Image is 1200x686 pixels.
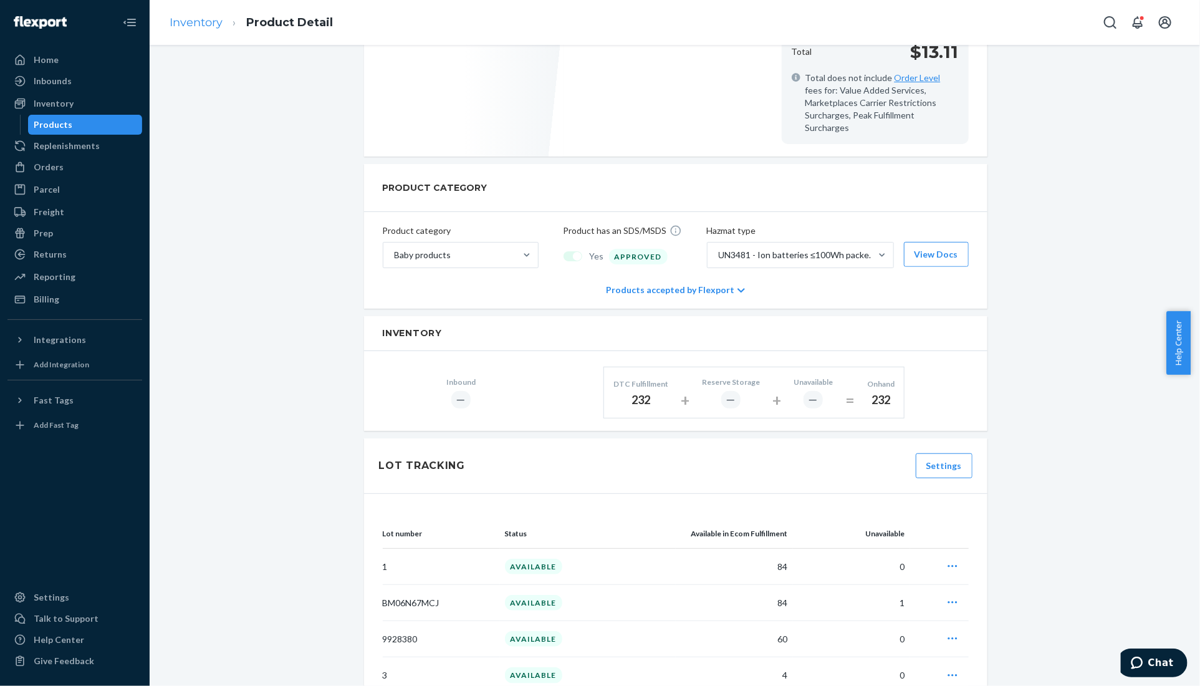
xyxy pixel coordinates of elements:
[793,549,910,585] td: 0
[7,71,142,91] a: Inbounds
[34,271,75,283] div: Reporting
[793,585,910,621] td: 1
[393,249,395,261] input: Baby products
[609,249,668,264] div: APPROVED
[383,597,495,609] p: BM06N67MCJ
[383,633,495,645] p: 9928380
[7,415,142,435] a: Add Fast Tag
[34,75,72,87] div: Inbounds
[613,379,668,389] div: DTC Fulfillment
[613,392,668,408] div: 232
[911,39,959,64] p: $13.11
[170,16,223,29] a: Inventory
[7,355,142,375] a: Add Integration
[681,389,689,412] div: +
[505,529,527,538] span: Status
[691,529,788,538] span: Available in Ecom Fulfillment
[34,140,100,152] div: Replenishments
[34,394,74,407] div: Fast Tags
[7,202,142,222] a: Freight
[34,655,94,667] div: Give Feedback
[7,609,142,629] button: Talk to Support
[7,244,142,264] a: Returns
[34,161,64,173] div: Orders
[14,16,67,29] img: Flexport logo
[395,249,451,261] div: Baby products
[7,223,142,243] a: Prep
[867,379,895,389] div: Onhand
[7,180,142,200] a: Parcel
[707,225,969,237] p: Hazmat type
[1153,10,1178,35] button: Open account menu
[805,72,959,134] span: Total does not include fees for: Value Added Services, Marketplaces Carrier Restrictions Surcharg...
[702,377,760,387] div: Reserve Storage
[7,94,142,114] a: Inventory
[34,293,59,306] div: Billing
[383,519,500,549] th: Lot number
[772,389,781,412] div: +
[7,630,142,650] a: Help Center
[34,206,64,218] div: Freight
[7,587,142,607] a: Settings
[34,97,74,110] div: Inventory
[34,359,89,370] div: Add Integration
[383,561,495,573] p: 1
[792,46,812,58] p: Total
[160,4,343,41] ol: breadcrumbs
[793,621,910,657] td: 0
[34,54,59,66] div: Home
[117,10,142,35] button: Close Navigation
[246,16,333,29] a: Product Detail
[383,225,539,237] p: Product category
[7,267,142,287] a: Reporting
[564,225,667,237] p: Product has an SDS/MSDS
[34,248,67,261] div: Returns
[379,458,465,473] div: Lot Tracking
[7,330,142,350] button: Integrations
[451,391,471,408] div: ―
[505,595,562,611] div: AVAILABLE
[34,591,69,604] div: Settings
[916,453,972,478] button: Settings
[34,334,86,346] div: Integrations
[590,250,604,263] span: Yes
[676,549,793,585] td: 84
[34,183,60,196] div: Parcel
[34,420,79,430] div: Add Fast Tag
[1166,311,1191,375] button: Help Center
[383,329,969,338] h2: Inventory
[505,667,562,683] div: AVAILABLE
[804,391,823,408] div: ―
[34,612,98,625] div: Talk to Support
[676,621,793,657] td: 60
[718,249,719,261] input: UN3481 - Ion batteries ≤100Wh packed with or contained in equipment
[446,377,476,387] div: Inbound
[1125,10,1150,35] button: Open notifications
[28,115,143,135] a: Products
[7,390,142,410] button: Fast Tags
[34,634,84,646] div: Help Center
[606,271,745,309] div: Products accepted by Flexport
[794,377,833,387] div: Unavailable
[7,289,142,309] a: Billing
[505,631,562,647] div: AVAILABLE
[721,391,741,408] div: ―
[676,585,793,621] td: 84
[7,651,142,671] button: Give Feedback
[1121,649,1188,680] iframe: Opens a widget where you can chat to one of our agents
[383,176,487,199] h2: PRODUCT CATEGORY
[505,559,562,574] div: AVAILABLE
[719,249,877,261] div: UN3481 - Ion batteries ≤100Wh packed with or contained in equipment
[7,50,142,70] a: Home
[34,118,73,131] div: Products
[845,389,855,412] div: =
[7,136,142,156] a: Replenishments
[904,242,969,267] button: View Docs
[793,519,910,549] th: Unavailable
[1098,10,1123,35] button: Open Search Box
[867,392,895,408] div: 232
[895,72,941,83] a: Order Level
[383,669,495,682] p: 3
